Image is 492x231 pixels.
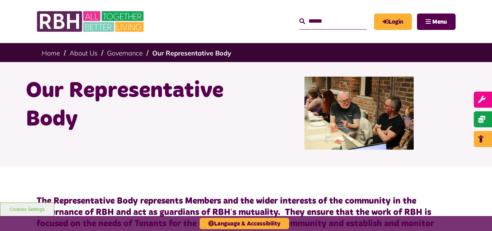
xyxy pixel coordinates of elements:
a: MyRBH [374,14,412,30]
a: Home [42,49,60,57]
h1: Our Representative Body [26,77,241,134]
img: Rep Body [304,77,414,150]
button: Language & Accessibility [200,218,289,229]
img: RBH [36,7,146,36]
button: Navigation [417,14,456,30]
span: Menu [432,19,447,25]
a: About Us [70,49,98,57]
iframe: Netcall Web Assistant for live chat [459,198,492,231]
a: Our Representative Body [152,49,231,57]
a: Governance [107,49,143,57]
